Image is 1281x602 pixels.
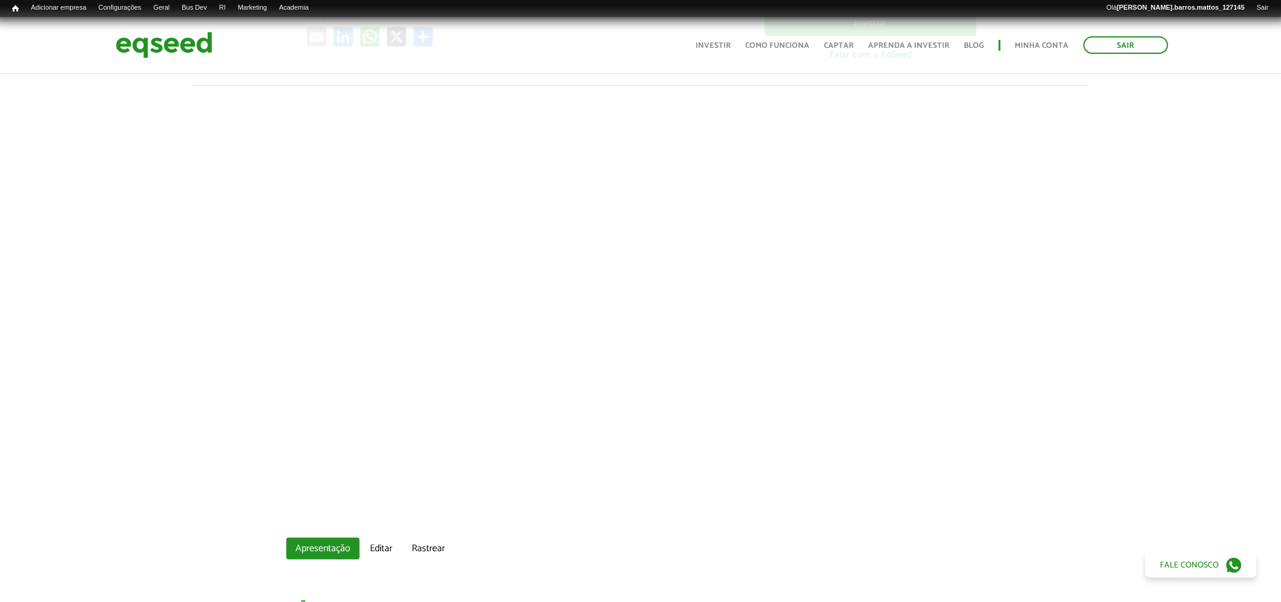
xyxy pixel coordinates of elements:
[1015,42,1069,50] a: Minha conta
[286,538,360,560] a: Apresentação
[1117,4,1245,11] strong: [PERSON_NAME].barros.mattos_127145
[213,3,232,13] a: RI
[696,42,731,50] a: Investir
[361,538,401,560] a: Editar
[1084,36,1168,54] a: Sair
[746,42,810,50] a: Como funciona
[6,3,25,15] a: Início
[1251,3,1275,13] a: Sair
[147,3,176,13] a: Geral
[25,3,93,13] a: Adicionar empresa
[93,3,148,13] a: Configurações
[869,42,950,50] a: Aprenda a investir
[12,4,19,13] span: Início
[116,29,212,61] img: EqSeed
[176,3,213,13] a: Bus Dev
[295,110,986,498] iframe: Captação Lubs & EqSeed
[403,538,454,560] a: Rastrear
[232,3,273,13] a: Marketing
[1145,552,1257,578] a: Fale conosco
[825,42,854,50] a: Captar
[964,42,984,50] a: Blog
[273,3,315,13] a: Academia
[1101,3,1251,13] a: Olá[PERSON_NAME].barros.mattos_127145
